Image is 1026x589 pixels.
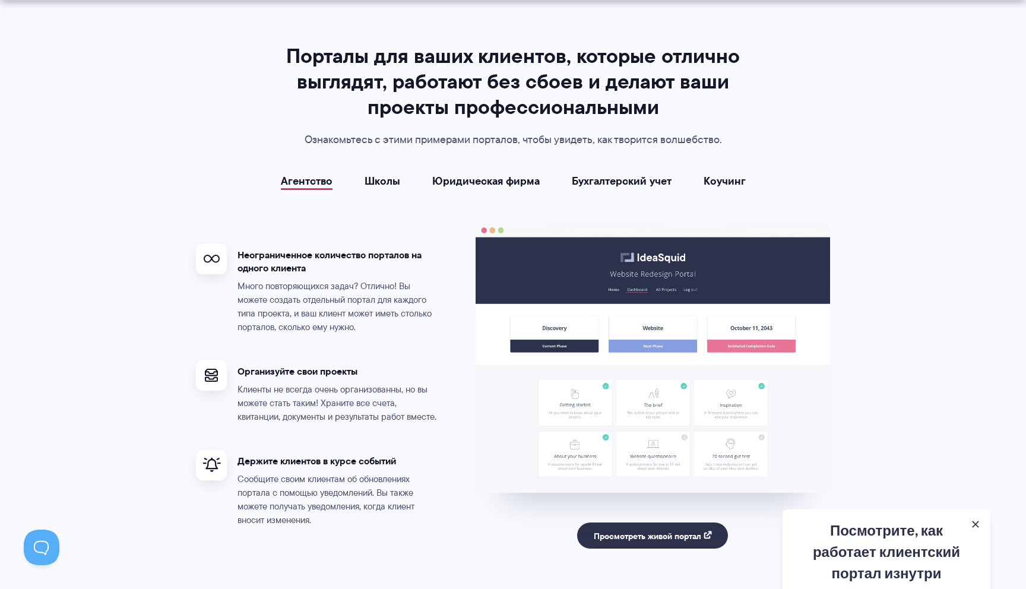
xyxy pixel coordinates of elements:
font: Бухгалтерский учет [572,173,672,189]
font: Сообщите своим клиентам об обновлениях портала с помощью уведомлений. Вы также можете получать ув... [237,473,414,527]
a: Бухгалтерский учет [572,175,672,187]
a: Просмотреть живой портал [577,522,728,549]
font: Много повторяющихся задач? Отлично! Вы можете создать отдельный портал для каждого типа проекта, ... [237,280,432,334]
font: Школы [365,173,400,189]
a: Юридическая фирма [432,175,540,187]
font: Клиенты не всегда очень организованны, но вы можете стать таким! Храните все счета, квитанции, до... [237,383,436,423]
font: Коучинг [704,173,746,189]
font: Агентство [281,173,332,189]
a: Агентство [281,175,332,187]
font: Ознакомьтесь с этими примерами порталов, чтобы увидеть, как творится волшебство. [305,132,722,147]
iframe: Переключить поддержку клиентов [24,530,59,565]
font: Просмотреть живой портал [594,530,701,543]
font: Юридическая фирма [432,173,540,189]
font: Организуйте свои проекты [237,364,357,378]
font: Держите клиентов в курсе событий [237,454,396,468]
font: Неограниченное количество порталов на одного клиента [237,248,422,274]
a: Коучинг [704,175,746,187]
font: Порталы для ваших клиентов, которые отлично выглядят, работают без сбоев и делают ваши проекты пр... [286,40,740,122]
a: Школы [365,175,400,187]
